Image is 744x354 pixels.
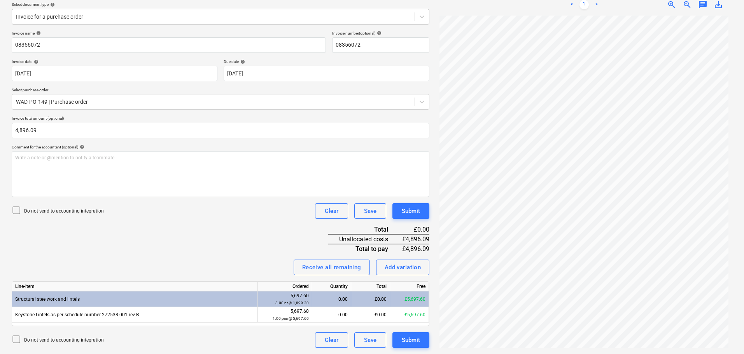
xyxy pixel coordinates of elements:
div: £0.00 [351,291,390,307]
span: help [78,145,84,149]
input: Invoice number [332,37,429,53]
div: 5,697.60 [261,308,309,322]
button: Save [354,203,386,219]
div: Due date [224,59,429,64]
div: Line-item [12,282,258,291]
span: help [32,59,39,64]
button: Save [354,332,386,348]
iframe: Chat Widget [705,317,744,354]
input: Due date not specified [224,66,429,81]
small: 1.00 pcs @ 5,697.60 [273,316,309,321]
button: Receive all remaining [294,260,370,275]
span: help [49,2,55,7]
input: Invoice name [12,37,326,53]
div: £0.00 [351,307,390,323]
div: 5,697.60 [261,292,309,307]
input: Invoice date not specified [12,66,217,81]
p: Do not send to accounting integration [24,208,104,214]
button: Submit [392,332,429,348]
div: 0.00 [315,307,348,323]
p: Do not send to accounting integration [24,337,104,344]
div: Total [351,282,390,291]
span: help [375,31,382,35]
div: Receive all remaining [302,262,361,272]
div: Invoice name [12,31,326,36]
div: Save [364,335,376,345]
button: Submit [392,203,429,219]
p: Invoice total amount (optional) [12,116,429,122]
div: Keystone Lintels as per schedule number 272538-001 rev B [12,307,258,323]
div: Ordered [258,282,312,291]
div: Submit [402,206,420,216]
div: £4,896.09 [401,244,430,253]
input: Invoice total amount (optional) [12,123,429,138]
p: Select purchase order [12,87,429,94]
div: Add variation [385,262,421,272]
div: £4,896.09 [401,234,430,244]
div: Clear [325,335,338,345]
div: Free [390,282,429,291]
div: Total [328,225,400,234]
div: £5,697.60 [390,307,429,323]
div: Comment for the accountant (optional) [12,145,429,150]
div: Clear [325,206,338,216]
div: £5,697.60 [390,291,429,307]
button: Add variation [376,260,430,275]
span: help [239,59,245,64]
button: Clear [315,203,348,219]
div: Invoice date [12,59,217,64]
div: 0.00 [315,291,348,307]
div: Invoice number (optional) [332,31,429,36]
div: Total to pay [328,244,400,253]
span: Structural steelwork and lintels [15,296,80,302]
button: Clear [315,332,348,348]
div: Select document type [12,2,429,7]
small: 3.00 nr @ 1,899.20 [275,301,309,305]
span: help [35,31,41,35]
div: Unallocated costs [328,234,400,244]
div: £0.00 [401,225,430,234]
div: Quantity [312,282,351,291]
div: Save [364,206,376,216]
div: Submit [402,335,420,345]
